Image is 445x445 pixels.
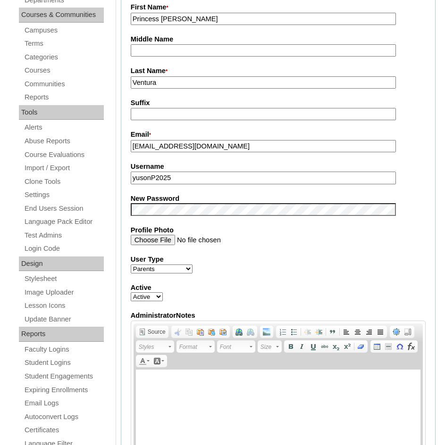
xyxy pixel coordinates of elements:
[24,176,104,188] a: Clone Tools
[172,327,184,337] a: Cut
[24,216,104,228] a: Language Pack Editor
[151,356,166,366] a: Background Color
[24,65,104,76] a: Courses
[24,313,104,325] a: Update Banner
[24,357,104,369] a: Student Logins
[363,327,375,337] a: Align Right
[371,341,383,352] a: Table
[234,327,245,337] a: Link
[131,162,426,172] label: Username
[131,311,426,321] label: AdministratorNotes
[24,51,104,63] a: Categories
[131,283,426,293] label: Active
[146,328,166,336] span: Source
[24,397,104,409] a: Email Logs
[313,327,325,337] a: Increase Indent
[383,341,394,352] a: Insert Horizontal Line
[24,149,104,161] a: Course Evaluations
[24,122,104,133] a: Alerts
[24,230,104,241] a: Test Admins
[352,327,363,337] a: Center
[288,327,300,337] a: Insert/Remove Bulleted List
[19,8,104,23] div: Courses & Communities
[24,287,104,298] a: Image Uploader
[179,341,208,353] span: Format
[24,243,104,255] a: Login Code
[131,2,426,13] label: First Name
[137,327,168,337] a: Source
[24,344,104,355] a: Faculty Logins
[24,424,104,436] a: Certificates
[195,327,206,337] a: Paste
[206,327,218,337] a: Paste as plain text
[220,341,248,353] span: Font
[24,203,104,214] a: End Users Session
[24,78,104,90] a: Communities
[139,341,167,353] span: Styles
[24,371,104,382] a: Student Engagements
[131,34,426,44] label: Middle Name
[402,327,413,337] a: Show Blocks
[24,38,104,49] a: Terms
[131,194,426,204] label: New Password
[394,341,405,352] a: Insert Special Character
[375,327,386,337] a: Justify
[218,327,229,337] a: Paste from Word
[391,327,402,337] a: Maximize
[355,341,367,352] a: Remove Format
[24,162,104,174] a: Import / Export
[131,225,426,235] label: Profile Photo
[24,273,104,285] a: Stylesheet
[327,327,338,337] a: Block Quote
[260,341,275,353] span: Size
[302,327,313,337] a: Decrease Indent
[136,340,174,353] a: Styles
[258,340,282,353] a: Size
[19,105,104,120] div: Tools
[296,341,308,352] a: Italic
[19,256,104,272] div: Design
[261,327,272,337] a: Add Image
[24,135,104,147] a: Abuse Reports
[19,327,104,342] div: Reports
[176,340,215,353] a: Format
[131,255,426,264] label: User Type
[184,327,195,337] a: Copy
[330,341,342,352] a: Subscript
[131,130,426,140] label: Email
[137,356,151,366] a: Text Color
[245,327,256,337] a: Unlink
[341,327,352,337] a: Align Left
[24,411,104,423] a: Autoconvert Logs
[131,98,426,108] label: Suffix
[131,66,426,76] label: Last Name
[24,25,104,36] a: Campuses
[405,341,417,352] a: Insert Equation
[217,340,255,353] a: Font
[24,91,104,103] a: Reports
[24,189,104,201] a: Settings
[342,341,353,352] a: Superscript
[24,300,104,312] a: Lesson Icons
[24,384,104,396] a: Expiring Enrollments
[285,341,296,352] a: Bold
[277,327,288,337] a: Insert/Remove Numbered List
[319,341,330,352] a: Strike Through
[308,341,319,352] a: Underline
